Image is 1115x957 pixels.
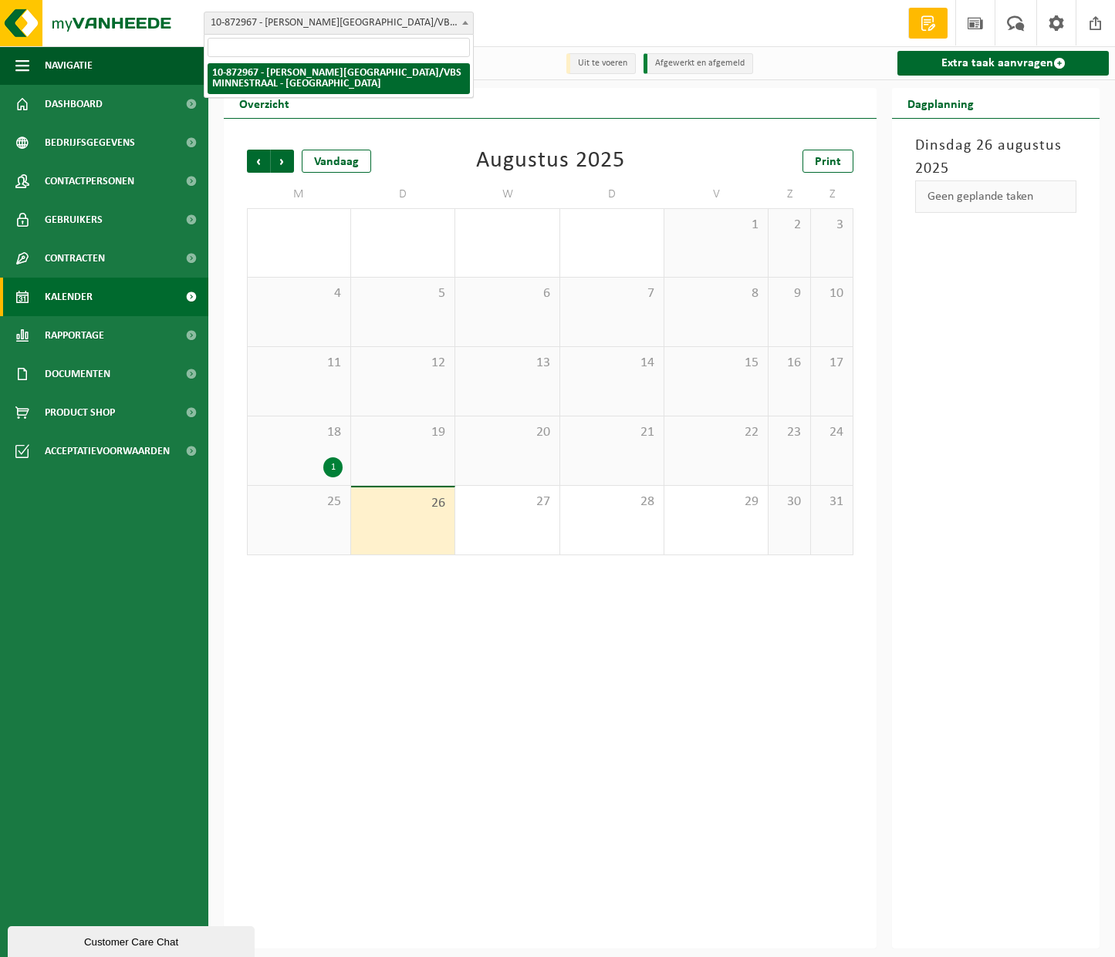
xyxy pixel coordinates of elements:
span: 10-872967 - OSCAR ROMERO COLLEGE/VBS MINNESTRAAL - LEBBEKE [204,12,473,34]
span: 16 [776,355,802,372]
span: 3 [819,217,845,234]
span: 9 [776,285,802,302]
li: Afgewerkt en afgemeld [644,53,753,74]
span: 26 [359,495,447,512]
span: 1 [672,217,760,234]
span: Bedrijfsgegevens [45,123,135,162]
span: Dashboard [45,85,103,123]
span: Print [815,156,841,168]
span: 6 [463,285,551,302]
span: 25 [255,494,343,511]
td: D [351,180,455,208]
span: 14 [568,355,656,372]
span: 31 [819,494,845,511]
h2: Dagplanning [892,88,989,118]
span: Vorige [247,150,270,173]
span: 12 [359,355,447,372]
div: Vandaag [302,150,371,173]
span: 15 [672,355,760,372]
td: W [455,180,559,208]
li: Uit te voeren [566,53,636,74]
span: Acceptatievoorwaarden [45,432,170,470]
td: V [664,180,769,208]
a: Extra taak aanvragen [897,51,1109,76]
h3: Dinsdag 26 augustus 2025 [915,134,1076,180]
span: 10 [819,285,845,302]
span: 13 [463,355,551,372]
span: 18 [255,424,343,441]
div: 1 [323,457,343,477]
span: 19 [359,424,447,441]
span: Navigatie [45,46,93,85]
span: Product Shop [45,393,115,432]
span: 10-872967 - OSCAR ROMERO COLLEGE/VBS MINNESTRAAL - LEBBEKE [204,12,474,35]
span: 17 [819,355,845,372]
span: 8 [672,285,760,302]
span: Contactpersonen [45,162,134,200]
div: Augustus 2025 [476,150,625,173]
span: 27 [463,494,551,511]
td: D [560,180,664,208]
span: Kalender [45,278,93,316]
iframe: chat widget [8,923,258,957]
span: 23 [776,424,802,441]
span: 4 [255,285,343,302]
td: Z [811,180,853,208]
span: 11 [255,355,343,372]
li: 10-872967 - [PERSON_NAME][GEOGRAPHIC_DATA]/VBS MINNESTRAAL - [GEOGRAPHIC_DATA] [208,63,470,94]
a: Print [802,150,853,173]
span: Volgende [271,150,294,173]
span: 29 [672,494,760,511]
span: 30 [776,494,802,511]
span: 2 [776,217,802,234]
div: Geen geplande taken [915,180,1076,213]
span: 24 [819,424,845,441]
span: 22 [672,424,760,441]
span: 7 [568,285,656,302]
span: Documenten [45,355,110,393]
span: 20 [463,424,551,441]
span: Gebruikers [45,200,103,239]
td: Z [769,180,811,208]
span: 21 [568,424,656,441]
td: M [247,180,351,208]
span: Rapportage [45,316,104,355]
span: Contracten [45,239,105,278]
h2: Overzicht [224,88,305,118]
span: 5 [359,285,447,302]
span: 28 [568,494,656,511]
